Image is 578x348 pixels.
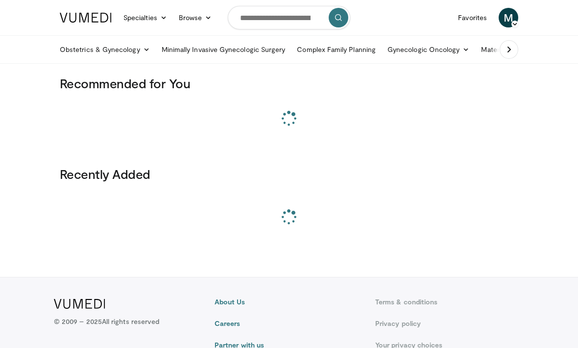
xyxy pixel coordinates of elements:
a: About Us [215,297,363,307]
h3: Recently Added [60,166,518,182]
a: Favorites [452,8,493,27]
h3: Recommended for You [60,75,518,91]
a: Terms & conditions [375,297,524,307]
a: Browse [173,8,218,27]
a: Careers [215,319,363,328]
input: Search topics, interventions [228,6,350,29]
p: © 2009 – 2025 [54,317,159,326]
a: Specialties [118,8,173,27]
a: Minimally Invasive Gynecologic Surgery [156,40,291,59]
a: Complex Family Planning [291,40,382,59]
a: Gynecologic Oncology [382,40,475,59]
a: Maternal–Fetal Medicine [475,40,565,59]
span: All rights reserved [102,317,159,325]
a: Obstetrics & Gynecology [54,40,156,59]
a: M [499,8,518,27]
a: Privacy policy [375,319,524,328]
img: VuMedi Logo [54,299,105,309]
img: VuMedi Logo [60,13,112,23]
